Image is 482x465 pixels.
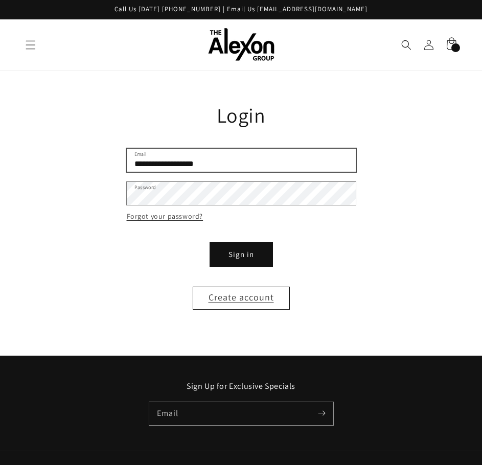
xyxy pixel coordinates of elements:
h2: Sign Up for Exclusive Specials [26,381,456,392]
summary: Search [395,34,418,56]
button: Sign in [211,243,272,266]
h1: Login [127,102,356,128]
button: Subscribe [311,402,333,425]
a: Forgot your password? [127,210,203,223]
a: Create account [193,287,290,310]
img: The Alexon Group [208,28,274,61]
summary: Menu [19,34,42,56]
